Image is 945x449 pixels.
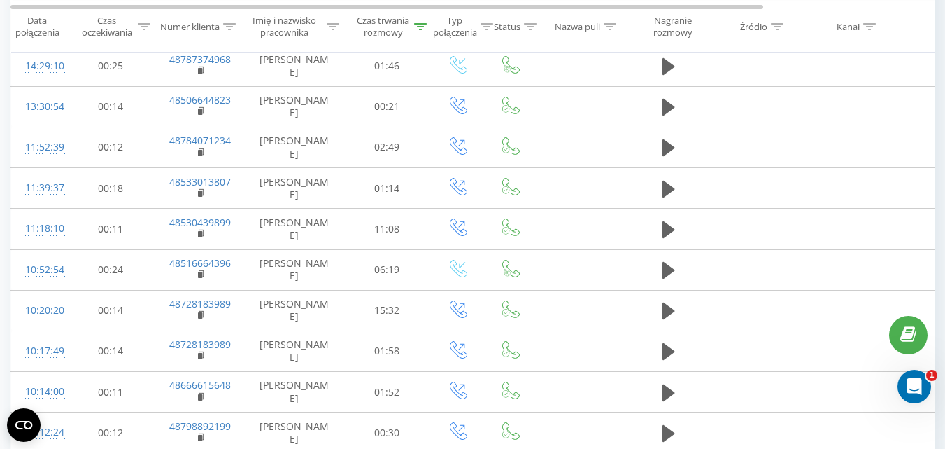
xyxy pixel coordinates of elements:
[25,174,53,202] div: 11:39:37
[25,256,53,284] div: 10:52:54
[343,86,431,127] td: 00:21
[343,168,431,209] td: 01:14
[343,127,431,167] td: 02:49
[67,209,155,249] td: 00:11
[67,127,155,167] td: 00:12
[837,20,860,32] div: Kanał
[494,20,520,32] div: Status
[67,290,155,331] td: 00:14
[343,249,431,290] td: 06:19
[25,419,53,446] div: 10:12:24
[343,331,431,371] td: 01:58
[897,370,931,403] iframe: Intercom live chat
[926,370,937,381] span: 1
[246,249,343,290] td: [PERSON_NAME]
[25,93,53,120] div: 13:30:54
[246,331,343,371] td: [PERSON_NAME]
[246,86,343,127] td: [PERSON_NAME]
[67,86,155,127] td: 00:14
[25,215,53,242] div: 11:18:10
[355,15,411,39] div: Czas trwania rozmowy
[67,46,155,86] td: 00:25
[169,175,231,188] a: 48533013807
[169,93,231,106] a: 48506644823
[246,290,343,331] td: [PERSON_NAME]
[169,420,231,433] a: 48798892199
[25,134,53,161] div: 11:52:39
[246,46,343,86] td: [PERSON_NAME]
[25,378,53,406] div: 10:14:00
[343,372,431,413] td: 01:52
[343,209,431,249] td: 11:08
[740,20,767,32] div: Źródło
[639,15,706,39] div: Nagranie rozmowy
[343,290,431,331] td: 15:32
[7,408,41,442] button: Open CMP widget
[67,249,155,290] td: 00:24
[169,378,231,392] a: 48666615648
[25,338,53,365] div: 10:17:49
[67,331,155,371] td: 00:14
[343,46,431,86] td: 01:46
[246,168,343,209] td: [PERSON_NAME]
[246,127,343,167] td: [PERSON_NAME]
[67,168,155,209] td: 00:18
[25,53,53,80] div: 14:29:10
[67,372,155,413] td: 00:11
[246,372,343,413] td: [PERSON_NAME]
[169,134,231,147] a: 48784071234
[79,15,134,39] div: Czas oczekiwania
[555,20,600,32] div: Nazwa puli
[169,256,231,270] a: 48516664396
[169,216,231,229] a: 48530439899
[169,53,231,66] a: 48787374968
[169,297,231,310] a: 48728183989
[433,15,477,39] div: Typ połączenia
[246,209,343,249] td: [PERSON_NAME]
[160,20,220,32] div: Numer klienta
[246,15,324,39] div: Imię i nazwisko pracownika
[169,338,231,351] a: 48728183989
[11,15,63,39] div: Data połączenia
[25,297,53,324] div: 10:20:20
